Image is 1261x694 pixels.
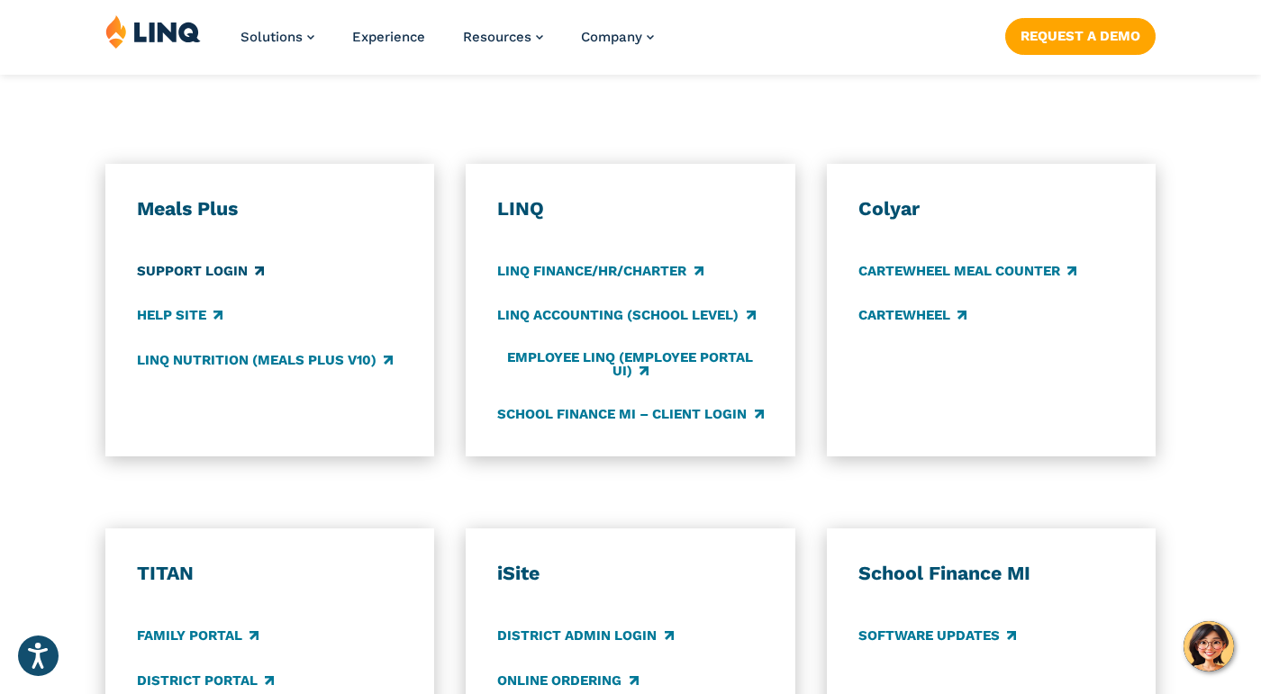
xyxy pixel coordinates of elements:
a: Employee LINQ (Employee Portal UI) [497,350,763,380]
button: Hello, have a question? Let’s chat. [1184,621,1234,671]
a: Online Ordering [497,671,638,690]
a: Request a Demo [1005,18,1156,54]
a: Resources [463,29,543,45]
a: LINQ Nutrition (Meals Plus v10) [137,350,393,370]
nav: Primary Navigation [240,14,654,74]
a: District Admin Login [497,626,673,646]
a: CARTEWHEEL Meal Counter [858,262,1076,282]
a: District Portal [137,671,274,690]
h3: Colyar [858,196,1124,221]
a: Help Site [137,306,222,326]
a: LINQ Finance/HR/Charter [497,262,703,282]
h3: School Finance MI [858,561,1124,585]
a: CARTEWHEEL [858,306,966,326]
a: Company [581,29,654,45]
h3: TITAN [137,561,403,585]
span: Solutions [240,29,303,45]
h3: LINQ [497,196,763,221]
a: LINQ Accounting (school level) [497,306,755,326]
a: Support Login [137,262,264,282]
a: Family Portal [137,626,259,646]
span: Resources [463,29,531,45]
img: LINQ | K‑12 Software [105,14,201,49]
nav: Button Navigation [1005,14,1156,54]
a: Experience [352,29,425,45]
a: School Finance MI – Client Login [497,404,763,424]
span: Company [581,29,642,45]
h3: iSite [497,561,763,585]
a: Solutions [240,29,314,45]
h3: Meals Plus [137,196,403,221]
a: Software Updates [858,626,1016,646]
